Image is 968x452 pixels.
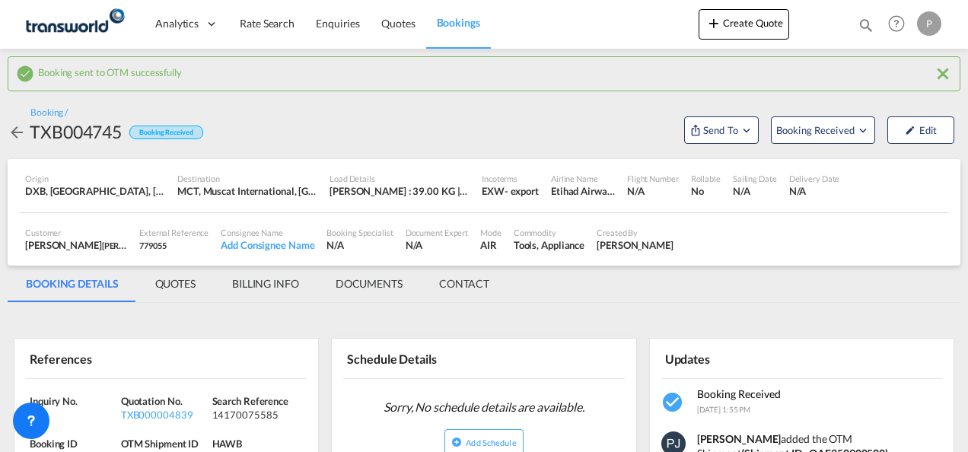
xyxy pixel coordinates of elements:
[917,11,941,36] div: P
[316,17,360,30] span: Enquiries
[155,16,199,31] span: Analytics
[23,7,126,41] img: f753ae806dec11f0841701cdfdf085c0.png
[38,62,182,78] span: Booking sent to OTM successfully
[343,345,481,371] div: Schedule Details
[121,408,209,422] div: TXB000004839
[8,123,26,142] md-icon: icon-arrow-left
[421,266,508,302] md-tab-item: CONTACT
[702,123,740,138] span: Send To
[733,173,777,184] div: Sailing Date
[858,17,874,33] md-icon: icon-magnify
[733,184,777,198] div: N/A
[221,227,314,238] div: Consignee Name
[597,238,673,252] div: Pratik Jaiswal
[25,238,127,252] div: [PERSON_NAME]
[514,227,584,238] div: Commodity
[129,126,202,140] div: Booking Received
[480,238,502,252] div: AIR
[627,173,679,184] div: Flight Number
[326,227,393,238] div: Booking Specialist
[214,266,317,302] md-tab-item: BILLING INFO
[661,390,686,415] md-icon: icon-checkbox-marked-circle
[884,11,909,37] span: Help
[884,11,917,38] div: Help
[771,116,875,144] button: Open demo menu
[451,437,462,447] md-icon: icon-plus-circle
[466,438,516,447] span: Add Schedule
[30,107,68,119] div: Booking /
[30,438,78,450] span: Booking ID
[8,266,137,302] md-tab-item: BOOKING DETAILS
[139,227,209,238] div: External Reference
[8,119,30,144] div: icon-arrow-left
[697,405,751,414] span: [DATE] 1:55 PM
[789,173,840,184] div: Delivery Date
[317,266,421,302] md-tab-item: DOCUMENTS
[8,266,508,302] md-pagination-wrapper: Use the left and right arrow keys to navigate between tabs
[684,116,759,144] button: Open demo menu
[905,125,915,135] md-icon: icon-pencil
[697,387,781,400] span: Booking Received
[377,393,591,422] span: Sorry, No schedule details are available.
[30,395,78,407] span: Inquiry No.
[30,119,122,144] div: TXB004745
[330,173,470,184] div: Load Details
[858,17,874,40] div: icon-magnify
[121,395,183,407] span: Quotation No.
[16,65,34,83] md-icon: icon-checkbox-marked-circle
[406,227,469,238] div: Document Expert
[597,227,673,238] div: Created By
[212,438,243,450] span: HAWB
[705,14,723,32] md-icon: icon-plus 400-fg
[480,227,502,238] div: Mode
[697,432,782,445] strong: [PERSON_NAME]
[121,438,199,450] span: OTM Shipment ID
[240,17,295,30] span: Rate Search
[699,9,789,40] button: icon-plus 400-fgCreate Quote
[177,184,317,198] div: MCT, Muscat International, Muscat, Oman, Middle East, Middle East
[177,173,317,184] div: Destination
[25,173,165,184] div: Origin
[326,238,393,252] div: N/A
[514,238,584,252] div: Tools, Appliance
[221,238,314,252] div: Add Consignee Name
[102,239,225,251] span: [PERSON_NAME] & NEPHEW FZE
[505,184,539,198] div: - export
[661,345,799,371] div: Updates
[137,266,214,302] md-tab-item: QUOTES
[212,395,288,407] span: Search Reference
[26,345,164,371] div: References
[25,184,165,198] div: DXB, Dubai International, Dubai, United Arab Emirates, Middle East, Middle East
[482,173,539,184] div: Incoterms
[139,240,166,250] span: 779055
[212,408,300,422] div: 14170075585
[551,184,615,198] div: Etihad Airways dba Etihad
[381,17,415,30] span: Quotes
[789,184,840,198] div: N/A
[25,227,127,238] div: Customer
[627,184,679,198] div: N/A
[934,65,952,83] md-icon: icon-close
[330,184,470,198] div: [PERSON_NAME] : 39.00 KG | Volumetric Wt : 77.00 KG | Chargeable Wt : 77.00 KG
[691,173,721,184] div: Rollable
[551,173,615,184] div: Airline Name
[406,238,469,252] div: N/A
[437,16,480,29] span: Bookings
[887,116,954,144] button: icon-pencilEdit
[482,184,505,198] div: EXW
[691,184,721,198] div: No
[776,123,856,138] span: Booking Received
[30,408,117,422] div: N/A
